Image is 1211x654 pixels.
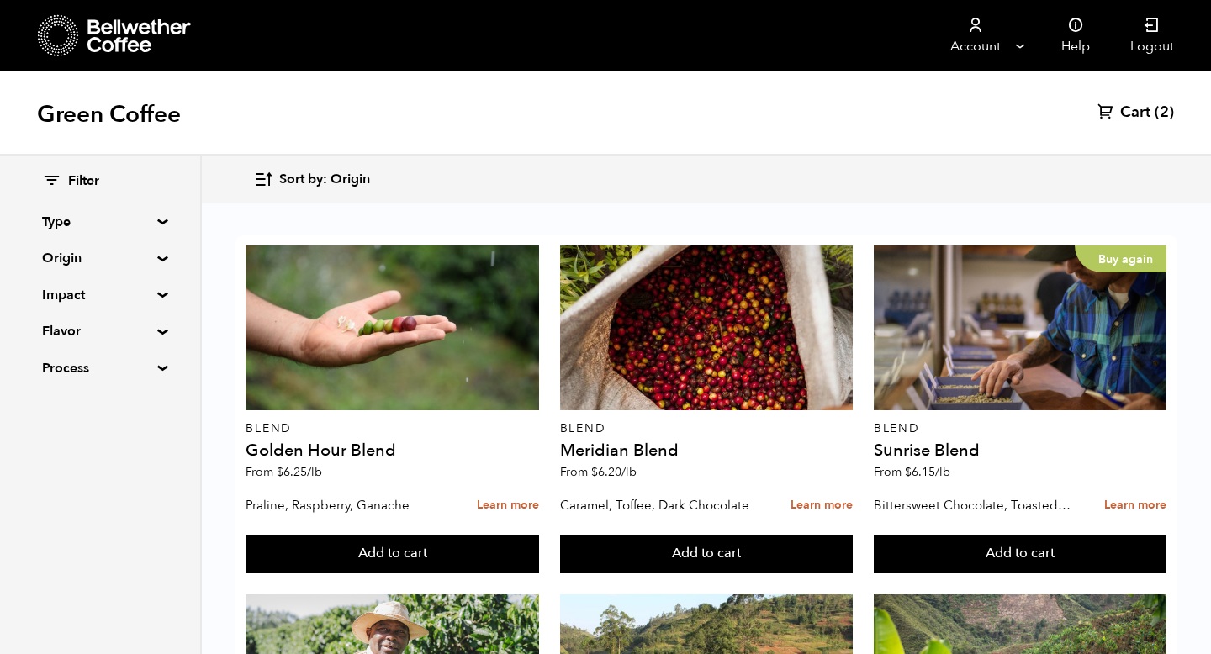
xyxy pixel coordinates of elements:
[560,442,853,459] h4: Meridian Blend
[1075,245,1166,272] p: Buy again
[246,423,538,435] p: Blend
[874,493,1073,518] p: Bittersweet Chocolate, Toasted Marshmallow, Candied Orange, Praline
[874,245,1166,410] a: Buy again
[307,464,322,480] span: /lb
[42,285,158,305] summary: Impact
[37,99,181,129] h1: Green Coffee
[560,464,637,480] span: From
[68,172,99,191] span: Filter
[42,321,158,341] summary: Flavor
[560,493,759,518] p: Caramel, Toffee, Dark Chocolate
[246,442,538,459] h4: Golden Hour Blend
[254,160,370,199] button: Sort by: Origin
[874,442,1166,459] h4: Sunrise Blend
[560,535,853,573] button: Add to cart
[874,464,950,480] span: From
[874,423,1166,435] p: Blend
[621,464,637,480] span: /lb
[277,464,322,480] bdi: 6.25
[591,464,637,480] bdi: 6.20
[42,358,158,378] summary: Process
[1120,103,1150,123] span: Cart
[1104,488,1166,524] a: Learn more
[935,464,950,480] span: /lb
[246,493,445,518] p: Praline, Raspberry, Ganache
[246,535,538,573] button: Add to cart
[560,423,853,435] p: Blend
[279,171,370,189] span: Sort by: Origin
[591,464,598,480] span: $
[791,488,853,524] a: Learn more
[905,464,950,480] bdi: 6.15
[42,248,158,268] summary: Origin
[42,212,158,232] summary: Type
[277,464,283,480] span: $
[874,535,1166,573] button: Add to cart
[1097,103,1174,123] a: Cart (2)
[905,464,912,480] span: $
[477,488,539,524] a: Learn more
[1155,103,1174,123] span: (2)
[246,464,322,480] span: From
